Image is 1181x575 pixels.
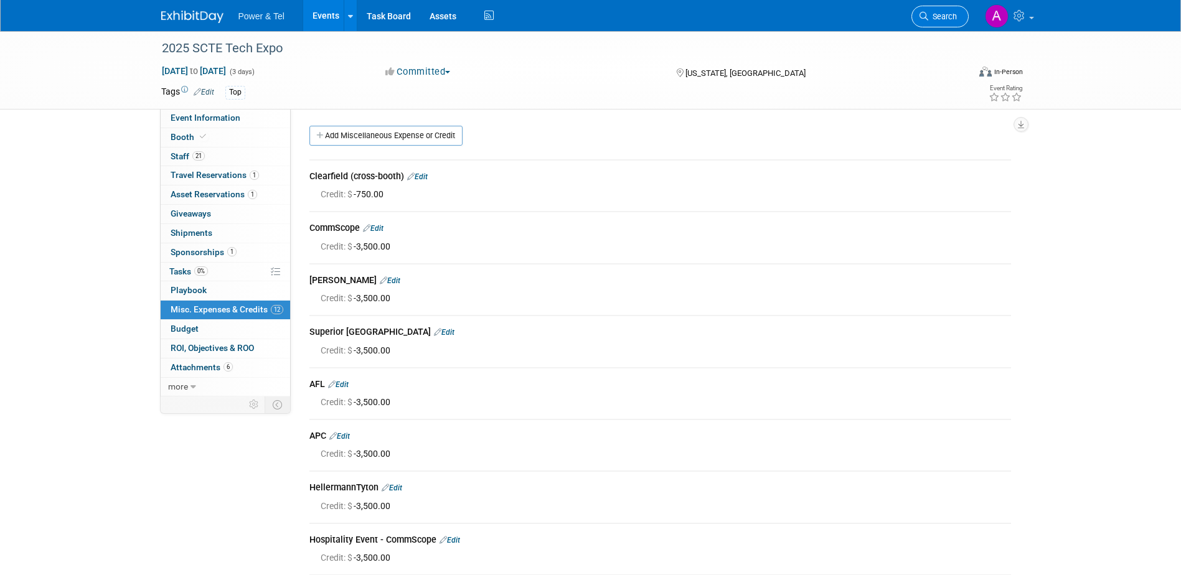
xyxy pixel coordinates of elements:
a: Travel Reservations1 [161,166,290,185]
span: Credit: $ [321,501,354,511]
a: more [161,378,290,396]
a: Edit [382,484,402,492]
a: Event Information [161,109,290,128]
span: Credit: $ [321,293,354,303]
span: Budget [171,324,199,334]
span: Giveaways [171,208,211,218]
a: Attachments6 [161,358,290,377]
span: Tasks [169,266,208,276]
div: Top [225,86,245,99]
span: Credit: $ [321,449,354,459]
a: Misc. Expenses & Credits12 [161,301,290,319]
div: CommScope [309,222,1011,236]
a: Edit [440,536,460,545]
span: Power & Tel [238,11,285,21]
span: Search [928,12,957,21]
a: Edit [329,432,350,441]
span: -3,500.00 [321,293,395,303]
div: AFL [309,378,1011,393]
span: Sponsorships [171,247,237,257]
span: -3,500.00 [321,501,395,511]
div: Superior [GEOGRAPHIC_DATA] [309,325,1011,340]
a: Edit [407,172,428,181]
span: [DATE] [DATE] [161,65,227,77]
a: Tasks0% [161,263,290,281]
span: Staff [171,151,205,161]
td: Personalize Event Tab Strip [243,396,265,413]
span: ROI, Objectives & ROO [171,343,254,353]
span: -750.00 [321,189,388,199]
a: Shipments [161,224,290,243]
a: Add Miscellaneous Expense or Credit [309,126,463,146]
span: Credit: $ [321,397,354,407]
a: Asset Reservations1 [161,185,290,204]
a: Edit [328,380,349,389]
i: Booth reservation complete [200,133,206,140]
a: Sponsorships1 [161,243,290,262]
a: Playbook [161,281,290,300]
td: Tags [161,85,214,100]
div: APC [309,429,1011,444]
span: Misc. Expenses & Credits [171,304,283,314]
a: Edit [434,328,454,337]
span: Event Information [171,113,240,123]
img: Alina Dorion [985,4,1009,28]
span: 6 [223,362,233,372]
button: Committed [381,65,455,78]
span: [US_STATE], [GEOGRAPHIC_DATA] [685,68,806,78]
a: ROI, Objectives & ROO [161,339,290,358]
span: to [188,66,200,76]
td: Toggle Event Tabs [265,396,290,413]
span: -3,500.00 [321,449,395,459]
span: 12 [271,305,283,314]
a: Budget [161,320,290,339]
a: Edit [380,276,400,285]
span: Attachments [171,362,233,372]
a: Staff21 [161,147,290,166]
span: 0% [194,266,208,276]
span: -3,500.00 [321,345,395,355]
a: Edit [363,224,383,233]
span: 1 [248,190,257,199]
div: Clearfield (cross-booth) [309,170,1011,185]
span: Playbook [171,285,207,295]
span: Travel Reservations [171,170,259,180]
span: -3,500.00 [321,397,395,407]
span: -3,500.00 [321,553,395,563]
div: In-Person [994,67,1023,77]
a: Edit [194,88,214,96]
div: Event Rating [989,85,1022,91]
img: Format-Inperson.png [979,67,992,77]
a: Giveaways [161,205,290,223]
div: Event Format [895,65,1023,83]
div: 2025 SCTE Tech Expo [158,37,950,60]
span: (3 days) [228,68,255,76]
a: Booth [161,128,290,147]
span: Credit: $ [321,345,354,355]
span: 21 [192,151,205,161]
span: 1 [250,171,259,180]
span: Asset Reservations [171,189,257,199]
span: Shipments [171,228,212,238]
span: Booth [171,132,209,142]
div: [PERSON_NAME] [309,274,1011,289]
span: more [168,381,188,391]
div: Hospitality Event - CommScope [309,533,1011,548]
span: Credit: $ [321,241,354,251]
a: Search [911,6,969,27]
div: HellermannTyton [309,481,1011,496]
span: Credit: $ [321,189,354,199]
span: 1 [227,247,237,256]
img: ExhibitDay [161,11,223,23]
span: -3,500.00 [321,241,395,251]
span: Credit: $ [321,553,354,563]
